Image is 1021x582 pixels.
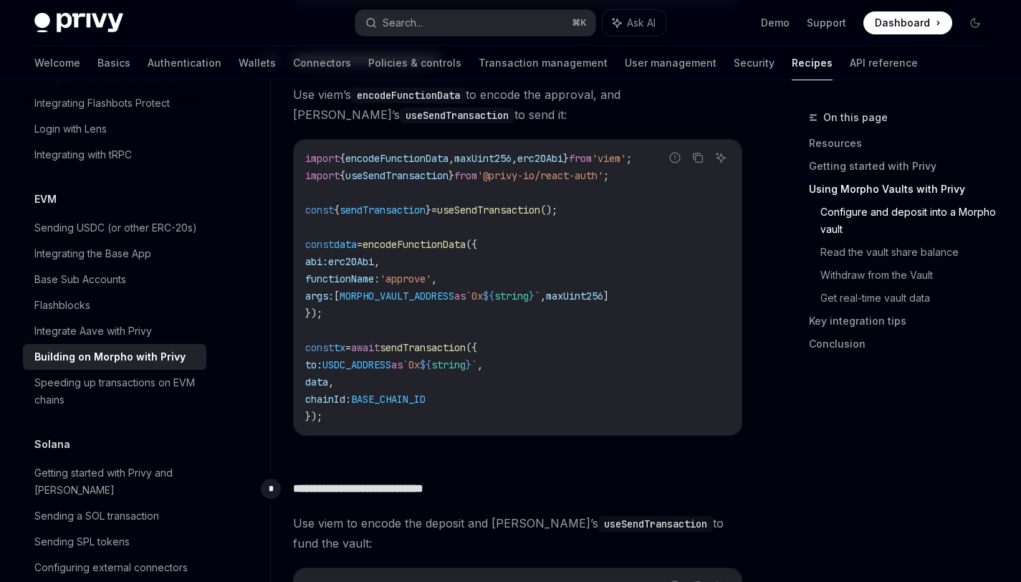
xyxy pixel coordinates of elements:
[820,241,998,264] a: Read the vault share balance
[603,290,609,302] span: ]
[809,178,998,201] a: Using Morpho Vaults with Privy
[477,169,603,182] span: '@privy-io/react-auth'
[569,152,592,165] span: from
[466,341,477,354] span: ({
[340,152,345,165] span: {
[34,13,123,33] img: dark logo
[340,290,454,302] span: MORPHO_VAULT_ADDRESS
[807,16,846,30] a: Support
[546,290,603,302] span: maxUint256
[305,307,322,320] span: });
[239,46,276,80] a: Wallets
[626,152,632,165] span: ;
[820,287,998,310] a: Get real-time vault data
[400,108,514,123] code: useSendTransaction
[529,290,535,302] span: }
[305,410,322,423] span: });
[466,290,483,302] span: `0x
[603,10,666,36] button: Ask AI
[374,255,380,268] span: ,
[23,370,206,413] a: Speeding up transactions on EVM chains
[477,358,483,371] span: ,
[34,245,151,262] div: Integrating the Base App
[305,376,328,388] span: data
[809,155,998,178] a: Getting started with Privy
[598,516,713,532] code: useSendTransaction
[391,358,403,371] span: as
[305,272,380,285] span: functionName:
[809,333,998,356] a: Conclusion
[34,120,107,138] div: Login with Lens
[34,374,198,409] div: Speeding up transactions on EVM chains
[148,46,221,80] a: Authentication
[454,290,466,302] span: as
[380,341,466,354] span: sendTransaction
[34,95,170,112] div: Integrating Flashbots Protect
[563,152,569,165] span: }
[517,152,563,165] span: erc20Abi
[34,271,126,288] div: Base Sub Accounts
[426,204,431,216] span: }
[466,358,471,371] span: }
[34,464,198,499] div: Getting started with Privy and [PERSON_NAME]
[431,272,437,285] span: ,
[431,204,437,216] span: =
[34,507,159,525] div: Sending a SOL transaction
[345,341,351,354] span: =
[23,344,206,370] a: Building on Morpho with Privy
[368,46,461,80] a: Policies & controls
[34,436,70,453] h5: Solana
[334,341,345,354] span: tx
[471,358,477,371] span: `
[355,10,595,36] button: Search...⌘K
[34,219,197,237] div: Sending USDC (or other ERC-20s)
[823,109,888,126] span: On this page
[592,152,626,165] span: 'viem'
[23,267,206,292] a: Base Sub Accounts
[820,201,998,241] a: Configure and deposit into a Morpho vault
[512,152,517,165] span: ,
[34,559,188,576] div: Configuring external connectors
[34,146,132,163] div: Integrating with tRPC
[449,169,454,182] span: }
[34,323,152,340] div: Integrate Aave with Privy
[305,238,334,251] span: const
[466,238,477,251] span: ({
[603,169,609,182] span: ;
[483,290,494,302] span: ${
[383,14,423,32] div: Search...
[340,204,426,216] span: sendTransaction
[351,393,426,406] span: BASE_CHAIN_ID
[863,11,952,34] a: Dashboard
[625,46,716,80] a: User management
[293,513,742,553] span: Use viem to encode the deposit and [PERSON_NAME]’s to fund the vault:
[875,16,930,30] span: Dashboard
[850,46,918,80] a: API reference
[293,46,351,80] a: Connectors
[540,204,557,216] span: ();
[345,152,449,165] span: encodeFunctionData
[97,46,130,80] a: Basics
[666,148,684,167] button: Report incorrect code
[734,46,775,80] a: Security
[351,87,466,103] code: encodeFunctionData
[792,46,833,80] a: Recipes
[454,152,512,165] span: maxUint256
[34,46,80,80] a: Welcome
[23,292,206,318] a: Flashblocks
[345,169,449,182] span: useSendTransaction
[494,290,529,302] span: string
[23,90,206,116] a: Integrating Flashbots Protect
[23,116,206,142] a: Login with Lens
[431,358,466,371] span: string
[380,272,431,285] span: 'approve'
[689,148,707,167] button: Copy the contents from the code block
[23,460,206,503] a: Getting started with Privy and [PERSON_NAME]
[23,529,206,555] a: Sending SPL tokens
[711,148,730,167] button: Ask AI
[34,348,186,366] div: Building on Morpho with Privy
[809,132,998,155] a: Resources
[535,290,540,302] span: `
[820,264,998,287] a: Withdraw from the Vault
[305,393,351,406] span: chainId:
